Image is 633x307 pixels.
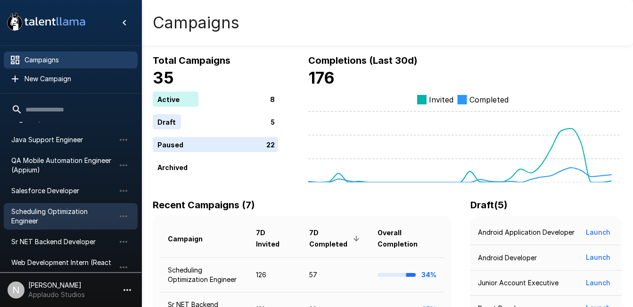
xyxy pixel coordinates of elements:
[271,117,275,127] p: 5
[270,94,275,104] p: 8
[160,257,248,292] td: Scheduling Optimization Engineer
[153,68,174,87] b: 35
[308,55,418,66] b: Completions (Last 30d)
[582,274,614,292] button: Launch
[168,233,215,245] span: Campaign
[308,68,335,87] b: 176
[582,249,614,266] button: Launch
[378,227,436,250] span: Overall Completion
[302,257,370,292] td: 57
[256,227,295,250] span: 7D Invited
[478,278,559,288] p: Junior Account Executive
[470,199,508,211] b: Draft ( 5 )
[248,257,302,292] td: 126
[266,139,275,149] p: 22
[582,224,614,241] button: Launch
[478,228,575,237] p: Android Application Developer
[153,13,239,33] h4: Campaigns
[478,253,537,263] p: Android Developer
[153,199,255,211] b: Recent Campaigns (7)
[309,227,362,250] span: 7D Completed
[421,271,436,279] b: 34%
[153,55,230,66] b: Total Campaigns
